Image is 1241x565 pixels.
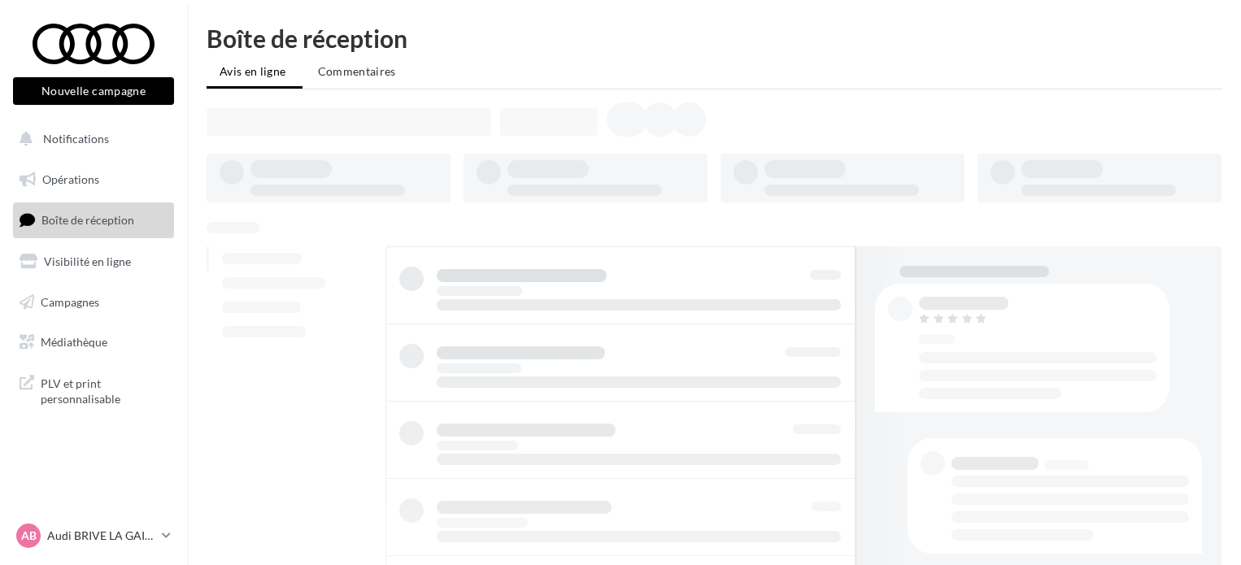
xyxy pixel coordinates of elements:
span: Opérations [42,172,99,186]
a: AB Audi BRIVE LA GAILLARDE [13,520,174,551]
a: Médiathèque [10,325,177,359]
span: PLV et print personnalisable [41,372,168,407]
span: AB [21,528,37,544]
p: Audi BRIVE LA GAILLARDE [47,528,155,544]
span: Commentaires [318,64,396,78]
button: Nouvelle campagne [13,77,174,105]
span: Visibilité en ligne [44,254,131,268]
span: Médiathèque [41,335,107,349]
a: Opérations [10,163,177,197]
div: Boîte de réception [207,26,1221,50]
span: Boîte de réception [41,213,134,227]
a: PLV et print personnalisable [10,366,177,414]
span: Campagnes [41,294,99,308]
button: Notifications [10,122,171,156]
a: Visibilité en ligne [10,245,177,279]
span: Notifications [43,132,109,146]
a: Boîte de réception [10,202,177,237]
a: Campagnes [10,285,177,319]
